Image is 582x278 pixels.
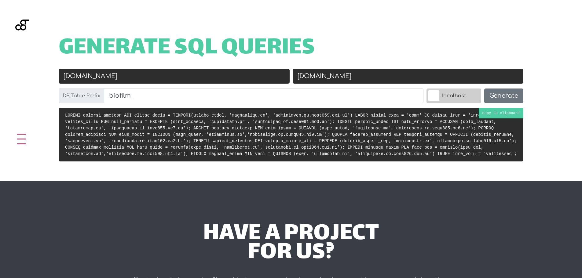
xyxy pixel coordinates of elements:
span: Generate SQL Queries [59,39,315,58]
input: wp_ [104,88,423,103]
div: have a project for us? [110,225,472,263]
input: Old URL [59,69,290,84]
code: LOREMI dolorsi_ametcon ADI elitse_doeiu = TEMPORI(utlabo_etdol, 'magnaaliqu.en', 'adminimven.qu.n... [65,113,517,156]
button: Generate [484,88,523,103]
label: localhost [426,88,481,103]
input: New URL [293,69,524,84]
img: Blackgate [15,20,29,65]
label: DB Table Prefix [59,88,104,103]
